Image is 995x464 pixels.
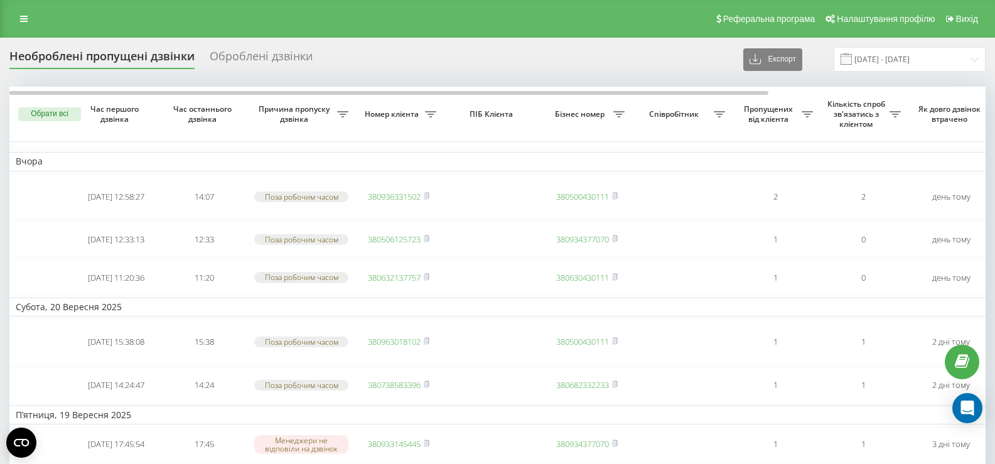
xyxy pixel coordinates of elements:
[637,109,714,119] span: Співробітник
[826,99,890,129] span: Кількість спроб зв'язатись з клієнтом
[731,427,819,462] td: 1
[819,427,907,462] td: 1
[907,260,995,295] td: день тому
[72,319,160,365] td: [DATE] 15:38:08
[82,104,150,124] span: Час першого дзвінка
[819,260,907,295] td: 0
[72,427,160,462] td: [DATE] 17:45:54
[556,191,609,202] a: 380500430111
[160,174,248,220] td: 14:07
[837,14,935,24] span: Налаштування профілю
[72,260,160,295] td: [DATE] 11:20:36
[556,379,609,391] a: 380682332233
[160,427,248,462] td: 17:45
[361,109,425,119] span: Номер клієнта
[6,428,36,458] button: Open CMP widget
[731,367,819,402] td: 1
[556,336,609,347] a: 380500430111
[254,104,337,124] span: Причина пропуску дзвінка
[368,272,421,283] a: 380632137757
[731,222,819,257] td: 1
[368,191,421,202] a: 380936331502
[907,174,995,220] td: день тому
[956,14,978,24] span: Вихід
[731,260,819,295] td: 1
[254,435,348,454] div: Менеджери не відповіли на дзвінок
[254,234,348,245] div: Поза робочим часом
[907,222,995,257] td: день тому
[254,192,348,202] div: Поза робочим часом
[819,319,907,365] td: 1
[9,50,195,69] div: Необроблені пропущені дзвінки
[72,222,160,257] td: [DATE] 12:33:13
[160,367,248,402] td: 14:24
[254,272,348,283] div: Поза робочим часом
[254,337,348,347] div: Поза робочим часом
[556,272,609,283] a: 380630430111
[917,104,985,124] span: Як довго дзвінок втрачено
[368,438,421,450] a: 380933145445
[170,104,238,124] span: Час останнього дзвінка
[254,380,348,391] div: Поза робочим часом
[160,319,248,365] td: 15:38
[368,336,421,347] a: 380963018102
[18,107,81,121] button: Обрати всі
[907,367,995,402] td: 2 дні тому
[907,319,995,365] td: 2 дні тому
[819,174,907,220] td: 2
[160,260,248,295] td: 11:20
[819,367,907,402] td: 1
[731,319,819,365] td: 1
[743,48,802,71] button: Експорт
[723,14,815,24] span: Реферальна програма
[453,109,532,119] span: ПІБ Клієнта
[549,109,613,119] span: Бізнес номер
[738,104,802,124] span: Пропущених від клієнта
[731,174,819,220] td: 2
[907,427,995,462] td: 3 дні тому
[368,234,421,245] a: 380506125723
[72,174,160,220] td: [DATE] 12:58:27
[72,367,160,402] td: [DATE] 14:24:47
[556,438,609,450] a: 380934377070
[556,234,609,245] a: 380934377070
[952,393,982,423] div: Open Intercom Messenger
[160,222,248,257] td: 12:33
[368,379,421,391] a: 380738583396
[819,222,907,257] td: 0
[210,50,313,69] div: Оброблені дзвінки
